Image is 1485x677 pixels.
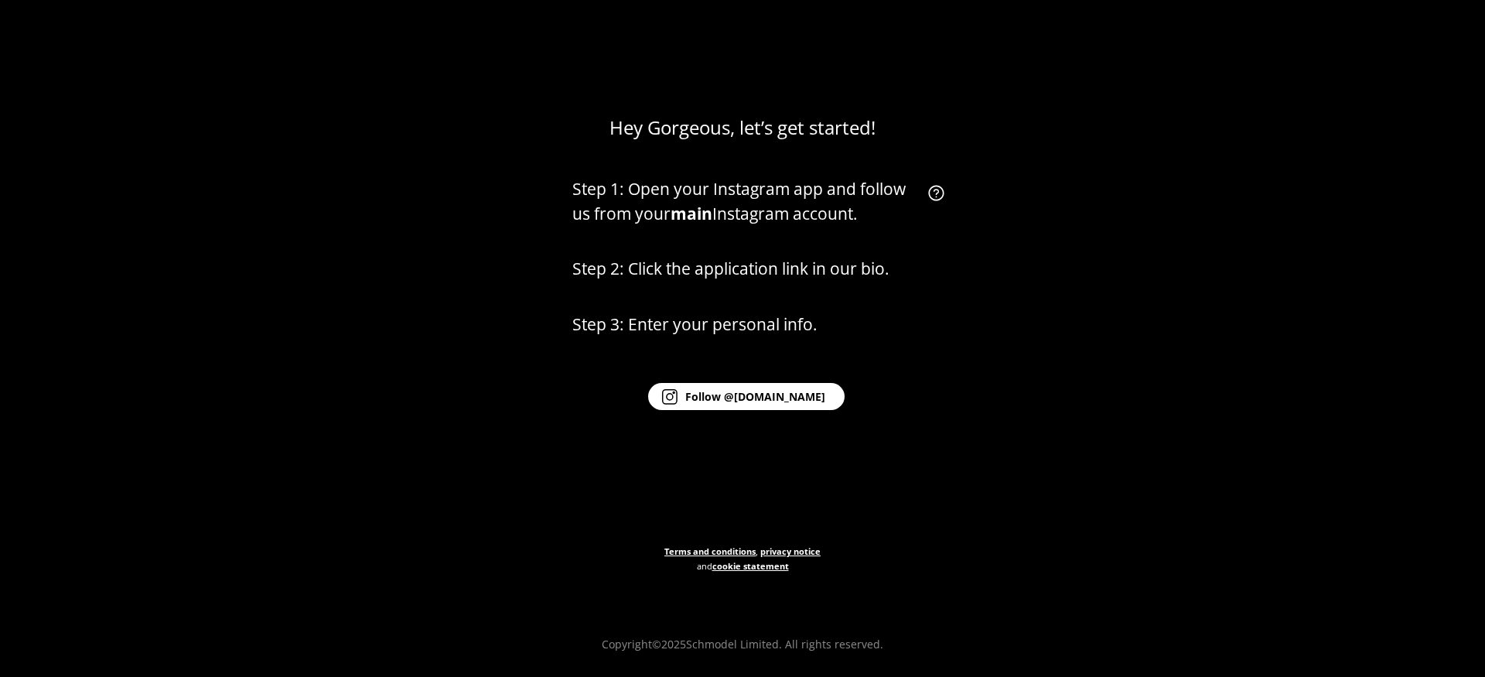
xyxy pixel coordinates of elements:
a: Follow @[DOMAIN_NAME] [572,383,951,410]
tspan: Follow @[DOMAIN_NAME] [685,389,825,404]
a: privacy notice [760,545,821,557]
p: Step 3: Enter your personal info. [572,313,951,337]
p: Copyright© 2025 Schmodel Limited. All rights reserved. [602,637,883,652]
strong: main [671,203,712,224]
p: Step 1: Open your Instagram app and follow us from your Instagram account. [572,177,920,226]
a: cookie statement [712,560,789,572]
a: Terms and conditions [664,545,756,557]
div: Hey Gorgeous, let’s get started! [609,116,876,138]
p: , and [664,544,821,620]
p: Step 2: Click the application link in our bio. [572,257,951,282]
